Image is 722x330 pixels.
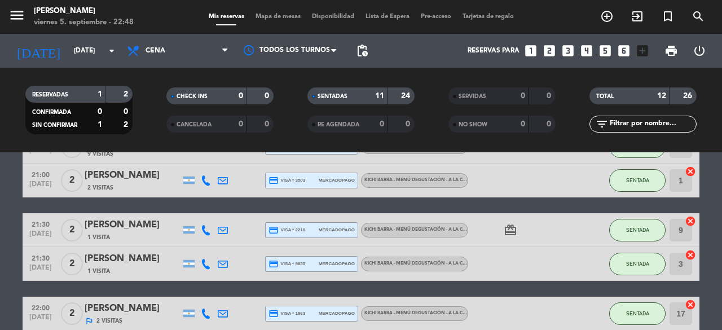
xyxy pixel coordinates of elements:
[124,108,130,116] strong: 0
[521,120,525,128] strong: 0
[319,177,355,184] span: mercadopago
[177,122,212,127] span: CANCELADA
[657,92,666,100] strong: 12
[265,120,271,128] strong: 0
[268,259,305,269] span: visa * 9855
[32,92,68,98] span: RESERVADAS
[609,118,696,130] input: Filtrar por nombre...
[306,14,360,20] span: Disponibilidad
[375,92,384,100] strong: 11
[85,218,180,232] div: [PERSON_NAME]
[364,311,474,315] span: Kichi Barra - Menú degustación - A la carta
[8,7,25,24] i: menu
[8,38,68,63] i: [DATE]
[683,92,694,100] strong: 26
[504,223,517,237] i: card_giftcard
[61,219,83,241] span: 2
[32,122,77,128] span: SIN CONFIRMAR
[27,301,55,314] span: 22:00
[268,309,305,319] span: visa * 1963
[459,122,487,127] span: NO SHOW
[61,302,83,325] span: 2
[364,178,474,182] span: Kichi Barra - Menú degustación - A la carta
[547,120,553,128] strong: 0
[609,219,666,241] button: SENTADA
[693,44,706,58] i: power_settings_new
[609,253,666,275] button: SENTADA
[124,121,130,129] strong: 2
[600,10,614,23] i: add_circle_outline
[380,120,384,128] strong: 0
[268,225,305,235] span: visa * 2210
[364,261,474,266] span: Kichi Barra - Menú degustación - A la carta
[685,299,696,310] i: cancel
[27,181,55,193] span: [DATE]
[547,92,553,100] strong: 0
[61,253,83,275] span: 2
[27,264,55,277] span: [DATE]
[27,168,55,181] span: 21:00
[468,47,520,55] span: Reservas para
[250,14,306,20] span: Mapa de mesas
[542,43,557,58] i: looks_two
[85,168,180,183] div: [PERSON_NAME]
[579,43,594,58] i: looks_4
[561,43,575,58] i: looks_3
[596,94,614,99] span: TOTAL
[609,302,666,325] button: SENTADA
[626,310,649,316] span: SENTADA
[685,215,696,227] i: cancel
[406,120,412,128] strong: 0
[626,177,649,183] span: SENTADA
[203,14,250,20] span: Mis reservas
[521,92,525,100] strong: 0
[401,92,412,100] strong: 24
[124,90,130,98] strong: 2
[617,43,631,58] i: looks_6
[239,120,243,128] strong: 0
[98,121,102,129] strong: 1
[635,43,650,58] i: add_box
[27,217,55,230] span: 21:30
[268,309,279,319] i: credit_card
[239,92,243,100] strong: 0
[146,47,165,55] span: Cena
[692,10,705,23] i: search
[8,7,25,28] button: menu
[27,314,55,327] span: [DATE]
[268,259,279,269] i: credit_card
[523,43,538,58] i: looks_one
[34,17,134,28] div: viernes 5. septiembre - 22:48
[355,44,369,58] span: pending_actions
[459,94,486,99] span: SERVIDAS
[268,175,279,186] i: credit_card
[609,169,666,192] button: SENTADA
[87,233,110,242] span: 1 Visita
[85,252,180,266] div: [PERSON_NAME]
[87,267,110,276] span: 1 Visita
[105,44,118,58] i: arrow_drop_down
[265,92,271,100] strong: 0
[61,169,83,192] span: 2
[319,260,355,267] span: mercadopago
[27,230,55,243] span: [DATE]
[32,109,71,115] span: CONFIRMADA
[685,249,696,261] i: cancel
[85,316,94,325] i: outlined_flag
[268,225,279,235] i: credit_card
[631,10,644,23] i: exit_to_app
[27,147,55,160] span: [DATE]
[664,44,678,58] span: print
[598,43,613,58] i: looks_5
[268,175,305,186] span: visa * 3503
[319,226,355,234] span: mercadopago
[318,122,359,127] span: RE AGENDADA
[85,301,180,316] div: [PERSON_NAME]
[626,227,649,233] span: SENTADA
[415,14,457,20] span: Pre-acceso
[27,251,55,264] span: 21:30
[87,149,113,159] span: 9 Visitas
[685,34,714,68] div: LOG OUT
[661,10,675,23] i: turned_in_not
[177,94,208,99] span: CHECK INS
